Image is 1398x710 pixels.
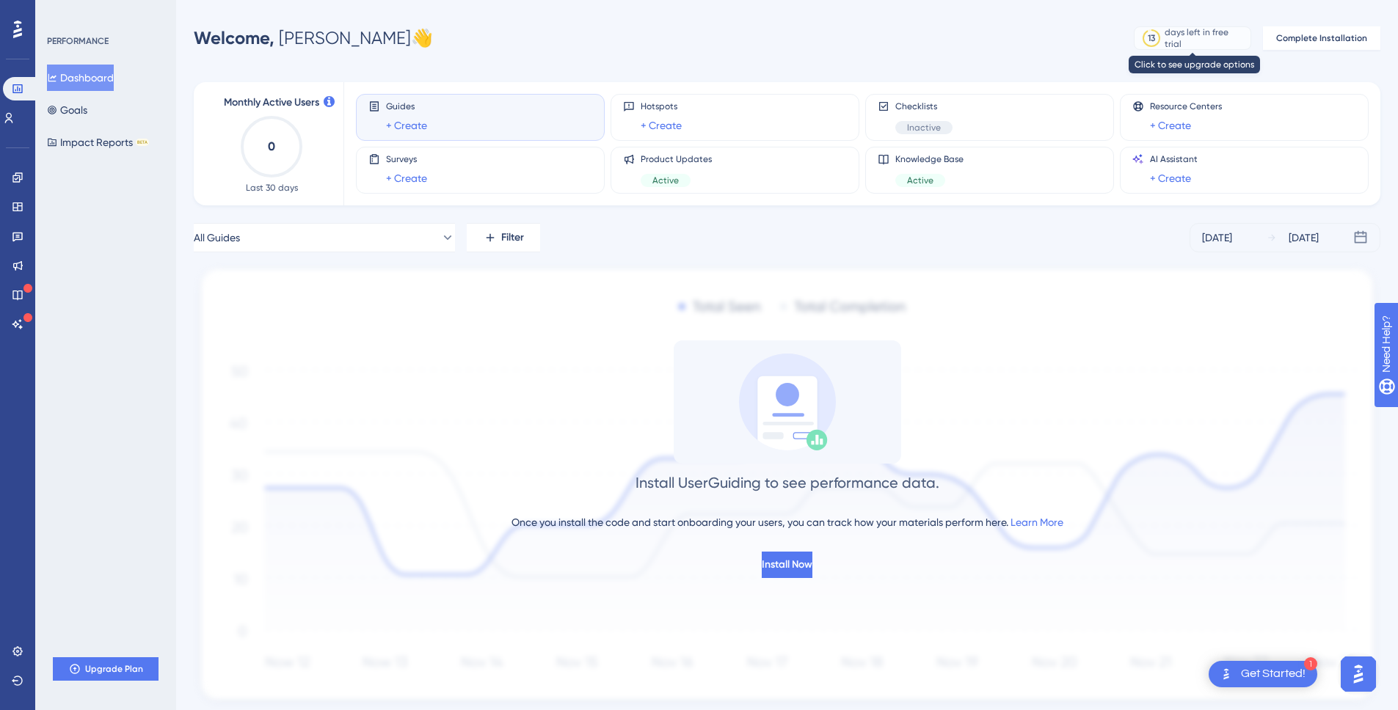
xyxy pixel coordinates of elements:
[386,117,427,134] a: + Create
[762,556,812,574] span: Install Now
[194,26,433,50] div: [PERSON_NAME] 👋
[467,223,540,252] button: Filter
[53,657,159,681] button: Upgrade Plan
[1202,229,1232,246] div: [DATE]
[47,129,149,155] button: Impact ReportsBETA
[1150,117,1191,134] a: + Create
[1336,652,1380,696] iframe: UserGuiding AI Assistant Launcher
[1209,661,1317,687] div: Open Get Started! checklist, remaining modules: 1
[194,264,1380,709] img: 1ec67ef948eb2d50f6bf237e9abc4f97.svg
[386,169,427,187] a: + Create
[194,229,240,246] span: All Guides
[895,100,953,112] span: Checklists
[47,35,109,47] div: PERFORMANCE
[641,100,682,112] span: Hotspots
[194,223,455,252] button: All Guides
[194,27,274,48] span: Welcome,
[1150,169,1191,187] a: + Create
[641,153,712,165] span: Product Updates
[1165,26,1246,50] div: days left in free trial
[511,513,1063,531] div: Once you install the code and start onboarding your users, you can track how your materials perfo...
[47,65,114,91] button: Dashboard
[1148,32,1155,44] div: 13
[1289,229,1319,246] div: [DATE]
[246,182,298,194] span: Last 30 days
[136,139,149,146] div: BETA
[34,4,92,21] span: Need Help?
[636,472,939,493] div: Install UserGuiding to see performance data.
[386,153,427,165] span: Surveys
[907,175,933,186] span: Active
[1263,26,1380,50] button: Complete Installation
[895,153,964,165] span: Knowledge Base
[1150,153,1198,165] span: AI Assistant
[47,97,87,123] button: Goals
[1150,100,1222,112] span: Resource Centers
[1011,516,1063,528] a: Learn More
[1217,665,1235,683] img: launcher-image-alternative-text
[85,663,143,675] span: Upgrade Plan
[1276,32,1367,44] span: Complete Installation
[386,100,427,112] span: Guides
[762,552,812,578] button: Install Now
[224,94,319,111] span: Monthly Active Users
[268,139,275,153] text: 0
[501,229,524,246] span: Filter
[1304,657,1317,670] div: 1
[652,175,679,186] span: Active
[641,117,682,134] a: + Create
[907,122,941,133] span: Inactive
[1241,666,1306,682] div: Get Started!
